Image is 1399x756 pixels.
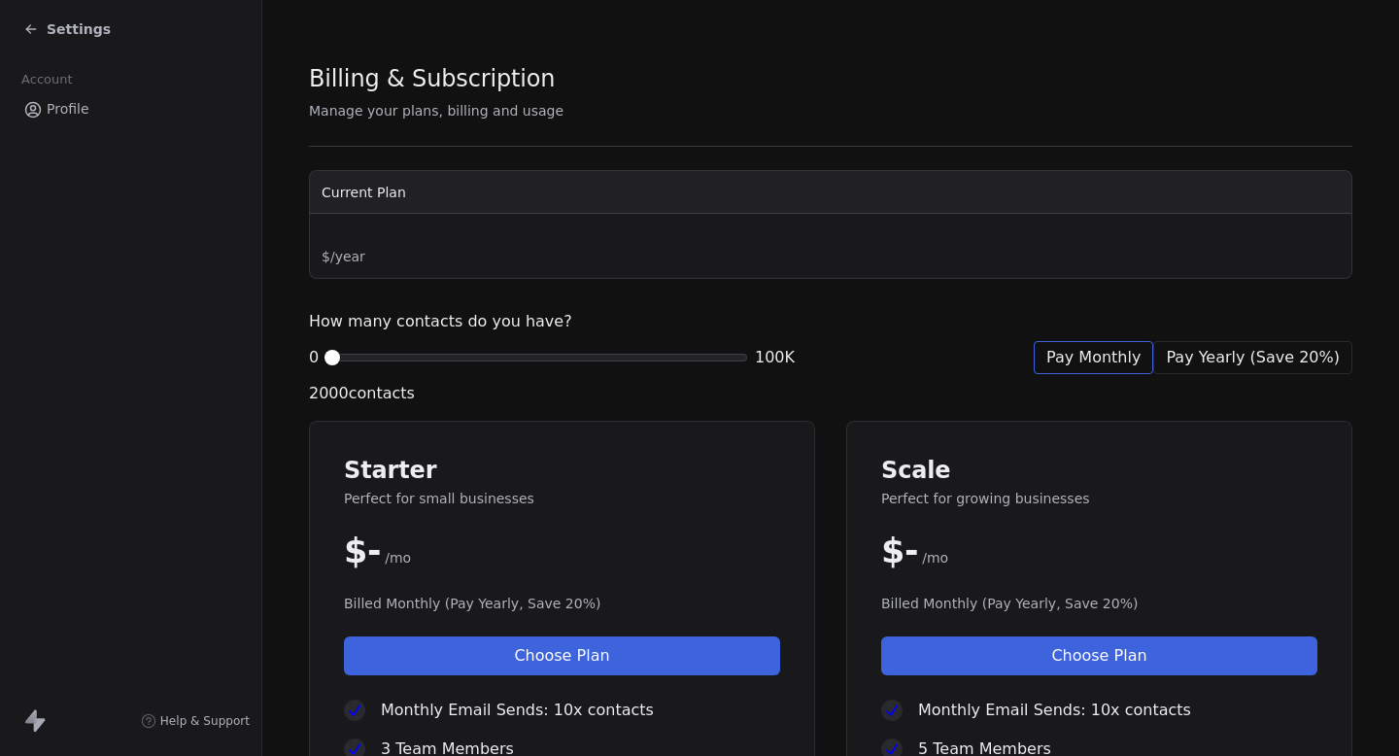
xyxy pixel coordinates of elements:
span: Pay Yearly (Save 20%) [1166,346,1340,369]
span: $ / year [322,247,1232,266]
span: Account [13,65,81,94]
span: Billed Monthly (Pay Yearly, Save 20%) [881,594,1317,613]
span: Perfect for small businesses [344,489,780,508]
span: Starter [344,456,780,485]
span: 2000 contacts [309,382,415,405]
span: Billing & Subscription [309,64,555,93]
span: Monthly Email Sends: 10x contacts [381,699,654,722]
th: Current Plan [310,171,1351,214]
button: Choose Plan [881,636,1317,675]
span: 0 [309,346,319,369]
a: Profile [16,93,246,125]
span: How many contacts do you have? [309,310,572,333]
span: Profile [47,99,89,120]
span: Billed Monthly (Pay Yearly, Save 20%) [344,594,780,613]
span: /mo [385,548,411,567]
a: Help & Support [141,713,250,729]
a: Settings [23,19,111,39]
span: $ - [344,532,381,570]
span: Pay Monthly [1046,346,1141,369]
span: 100K [755,346,795,369]
span: Settings [47,19,111,39]
span: /mo [922,548,948,567]
span: Perfect for growing businesses [881,489,1317,508]
button: Choose Plan [344,636,780,675]
span: Scale [881,456,1317,485]
span: $ - [881,532,918,570]
span: Monthly Email Sends: 10x contacts [918,699,1191,722]
span: Help & Support [160,713,250,729]
span: Manage your plans, billing and usage [309,103,563,119]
